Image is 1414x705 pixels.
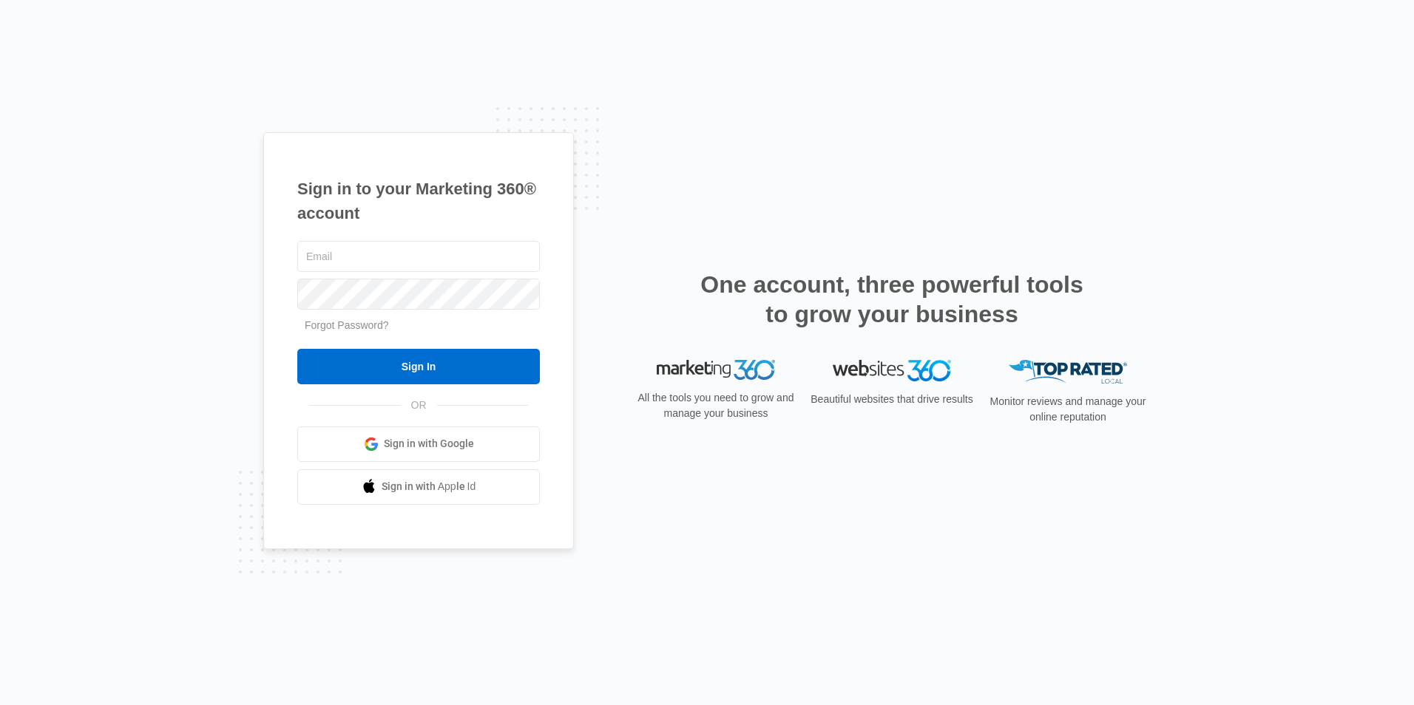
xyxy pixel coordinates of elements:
[297,241,540,272] input: Email
[384,436,474,452] span: Sign in with Google
[833,360,951,381] img: Websites 360
[297,469,540,505] a: Sign in with Apple Id
[809,392,975,407] p: Beautiful websites that drive results
[985,394,1151,425] p: Monitor reviews and manage your online reputation
[297,177,540,225] h1: Sign in to your Marketing 360® account
[297,349,540,384] input: Sign In
[297,426,540,462] a: Sign in with Google
[657,360,775,381] img: Marketing 360
[401,398,437,413] span: OR
[1009,360,1127,384] img: Top Rated Local
[633,390,799,421] p: All the tools you need to grow and manage your business
[305,319,389,331] a: Forgot Password?
[696,270,1088,329] h2: One account, three powerful tools to grow your business
[382,479,476,494] span: Sign in with Apple Id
